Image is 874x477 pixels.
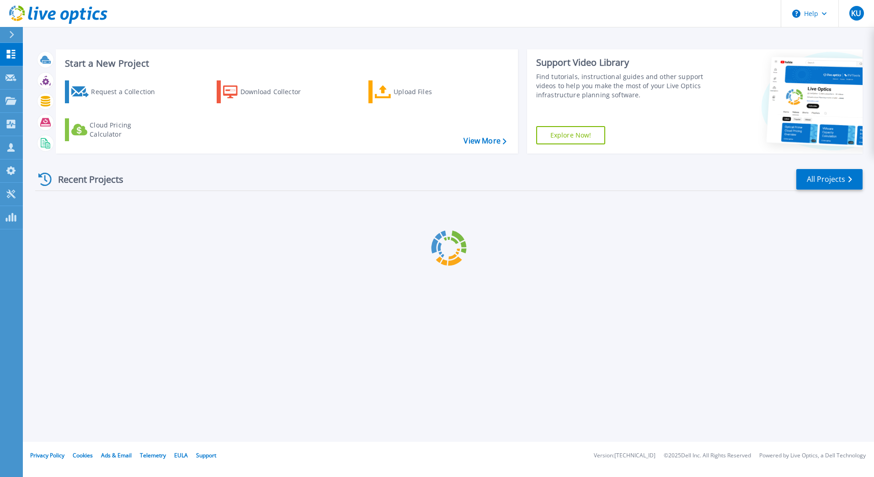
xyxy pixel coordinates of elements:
[35,168,136,191] div: Recent Projects
[65,80,167,103] a: Request a Collection
[65,118,167,141] a: Cloud Pricing Calculator
[851,10,861,17] span: KU
[196,451,216,459] a: Support
[536,126,606,144] a: Explore Now!
[65,58,506,69] h3: Start a New Project
[91,83,164,101] div: Request a Collection
[536,72,707,100] div: Find tutorials, instructional guides and other support videos to help you make the most of your L...
[368,80,470,103] a: Upload Files
[101,451,132,459] a: Ads & Email
[664,453,751,459] li: © 2025 Dell Inc. All Rights Reserved
[594,453,655,459] li: Version: [TECHNICAL_ID]
[73,451,93,459] a: Cookies
[30,451,64,459] a: Privacy Policy
[796,169,863,190] a: All Projects
[464,137,506,145] a: View More
[240,83,314,101] div: Download Collector
[140,451,166,459] a: Telemetry
[90,121,163,139] div: Cloud Pricing Calculator
[217,80,319,103] a: Download Collector
[759,453,866,459] li: Powered by Live Optics, a Dell Technology
[536,57,707,69] div: Support Video Library
[174,451,188,459] a: EULA
[394,83,467,101] div: Upload Files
